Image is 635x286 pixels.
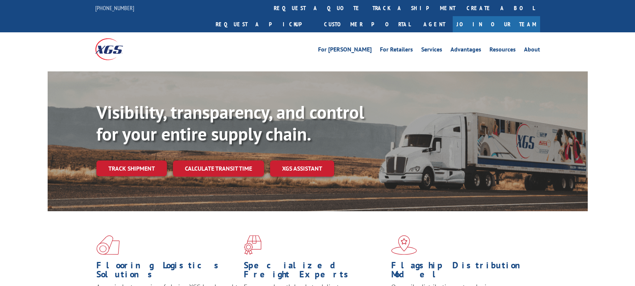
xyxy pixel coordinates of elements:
[450,47,481,55] a: Advantages
[96,160,167,176] a: Track shipment
[416,16,453,32] a: Agent
[244,261,386,283] h1: Specialized Freight Experts
[380,47,413,55] a: For Retailers
[270,160,334,177] a: XGS ASSISTANT
[524,47,540,55] a: About
[96,261,238,283] h1: Flooring Logistics Solutions
[318,16,416,32] a: Customer Portal
[96,235,120,255] img: xgs-icon-total-supply-chain-intelligence-red
[173,160,264,177] a: Calculate transit time
[96,100,364,145] b: Visibility, transparency, and control for your entire supply chain.
[244,235,261,255] img: xgs-icon-focused-on-flooring-red
[421,47,442,55] a: Services
[391,261,533,283] h1: Flagship Distribution Model
[489,47,516,55] a: Resources
[95,4,134,12] a: [PHONE_NUMBER]
[210,16,318,32] a: Request a pickup
[391,235,417,255] img: xgs-icon-flagship-distribution-model-red
[453,16,540,32] a: Join Our Team
[318,47,372,55] a: For [PERSON_NAME]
